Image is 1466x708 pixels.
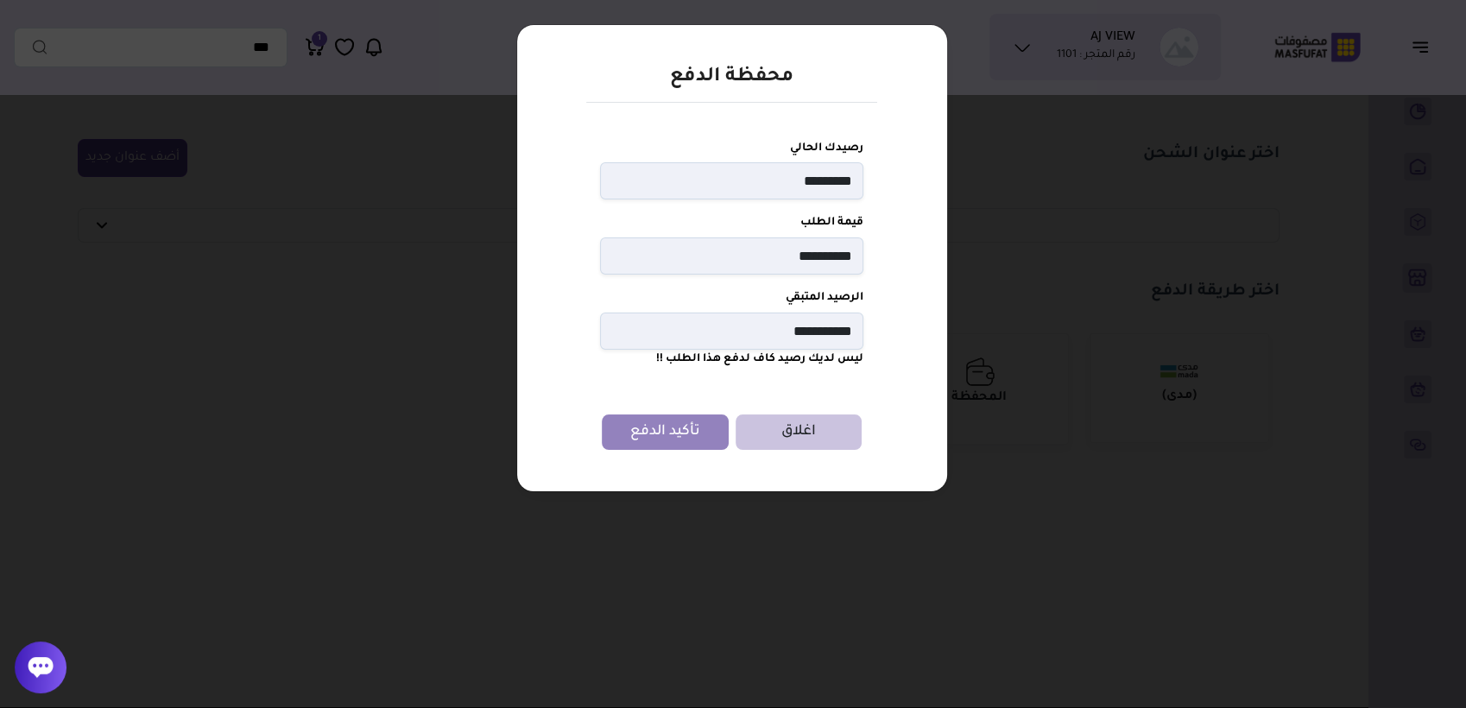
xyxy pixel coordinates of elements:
[600,140,863,158] label: رصيدك الحالي
[670,67,793,88] h5: محفظة الدفع
[600,214,863,232] label: قيمة الطلب
[600,289,863,307] label: الرصيد المتبقي
[736,414,863,450] button: اغلاق
[600,351,863,369] label: ليس لديك رصيد كاف لدفع هذا الطلب !!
